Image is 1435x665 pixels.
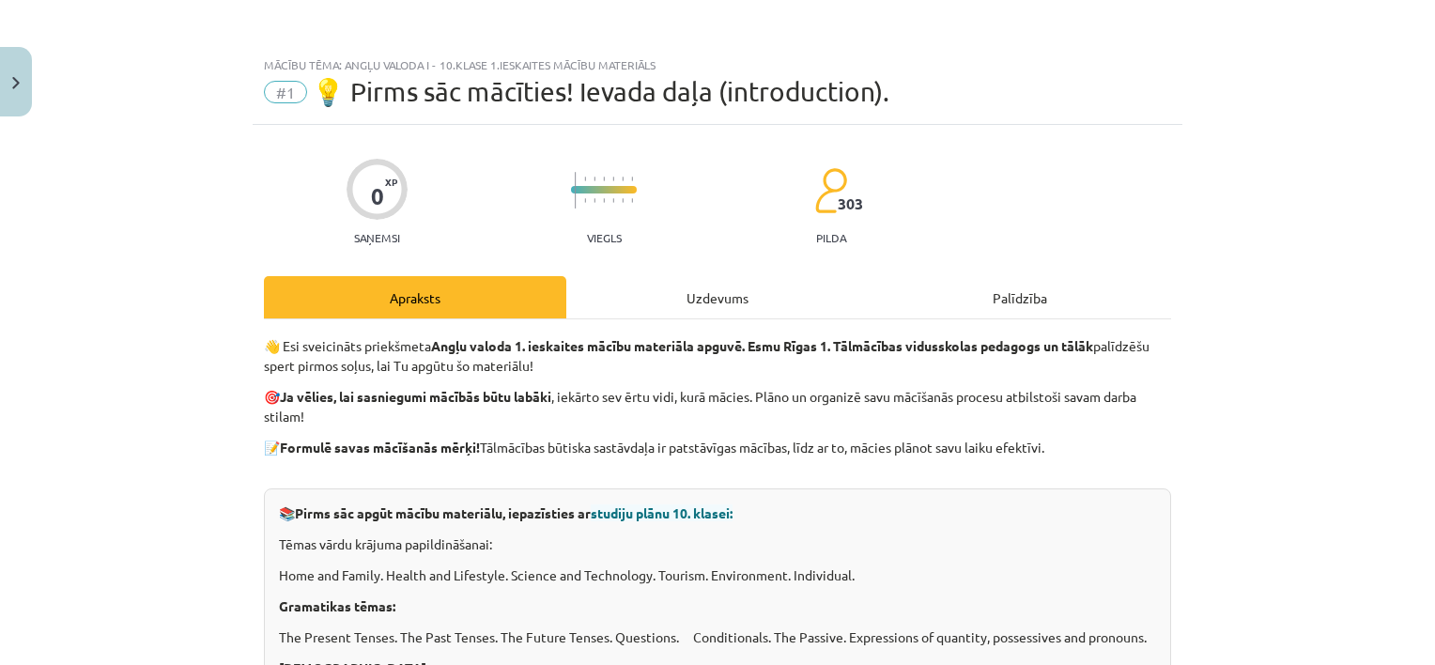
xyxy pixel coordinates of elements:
[631,177,633,181] img: icon-short-line-57e1e144782c952c97e751825c79c345078a6d821885a25fce030b3d8c18986b.svg
[12,77,20,89] img: icon-close-lesson-0947bae3869378f0d4975bcd49f059093ad1ed9edebbc8119c70593378902aed.svg
[264,387,1171,426] p: 🎯 , iekārto sev ērtu vidi, kurā mācies. Plāno un organizē savu mācīšanās procesu atbilstoši savam...
[280,388,551,405] strong: Ja vēlies, lai sasniegumi mācībās būtu labāki
[264,438,1171,477] p: 📝 Tālmācības būtiska sastāvdaļa ir patstāvīgas mācības, līdz ar to, mācies plānot savu laiku efek...
[264,336,1171,376] p: 👋 Esi sveicināts priekšmeta palīdzēšu spert pirmos soļus, lai Tu apgūtu šo materiālu!
[279,534,1156,554] p: Tēmas vārdu krājuma papildināšanai:
[264,58,1171,71] div: Mācību tēma: Angļu valoda i - 10.klase 1.ieskaites mācību materiāls
[385,177,397,187] span: XP
[264,81,307,103] span: #1
[584,177,586,181] img: icon-short-line-57e1e144782c952c97e751825c79c345078a6d821885a25fce030b3d8c18986b.svg
[838,195,863,212] span: 303
[575,172,577,209] img: icon-long-line-d9ea69661e0d244f92f715978eff75569469978d946b2353a9bb055b3ed8787d.svg
[591,504,733,521] span: studiju plānu 10. klasei:
[814,167,847,214] img: students-c634bb4e5e11cddfef0936a35e636f08e4e9abd3cc4e673bd6f9a4125e45ecb1.svg
[612,198,614,203] img: icon-short-line-57e1e144782c952c97e751825c79c345078a6d821885a25fce030b3d8c18986b.svg
[631,198,633,203] img: icon-short-line-57e1e144782c952c97e751825c79c345078a6d821885a25fce030b3d8c18986b.svg
[587,231,622,244] p: Viegls
[622,177,624,181] img: icon-short-line-57e1e144782c952c97e751825c79c345078a6d821885a25fce030b3d8c18986b.svg
[584,198,586,203] img: icon-short-line-57e1e144782c952c97e751825c79c345078a6d821885a25fce030b3d8c18986b.svg
[347,231,408,244] p: Saņemsi
[279,627,1156,647] p: The Present Tenses. The Past Tenses. The Future Tenses. Questions. Conditionals. The Passive. Exp...
[371,183,384,209] div: 0
[264,276,566,318] div: Apraksts
[869,276,1171,318] div: Palīdzība
[816,231,846,244] p: pilda
[594,198,595,203] img: icon-short-line-57e1e144782c952c97e751825c79c345078a6d821885a25fce030b3d8c18986b.svg
[431,337,1093,354] strong: Angļu valoda 1. ieskaites mācību materiāla apguvē. Esmu Rīgas 1. Tālmācības vidusskolas pedagogs ...
[566,276,869,318] div: Uzdevums
[295,504,733,521] strong: Pirms sāc apgūt mācību materiālu, iepazīsties ar
[594,177,595,181] img: icon-short-line-57e1e144782c952c97e751825c79c345078a6d821885a25fce030b3d8c18986b.svg
[280,439,480,456] strong: Formulē savas mācīšanās mērķi!
[603,177,605,181] img: icon-short-line-57e1e144782c952c97e751825c79c345078a6d821885a25fce030b3d8c18986b.svg
[279,565,1156,585] p: Home and Family. Health and Lifestyle. Science and Technology. Tourism. Environment. Individual.
[279,597,395,614] strong: Gramatikas tēmas:
[312,76,889,107] span: 💡 Pirms sāc mācīties! Ievada daļa (introduction).
[279,503,1156,523] p: 📚
[603,198,605,203] img: icon-short-line-57e1e144782c952c97e751825c79c345078a6d821885a25fce030b3d8c18986b.svg
[612,177,614,181] img: icon-short-line-57e1e144782c952c97e751825c79c345078a6d821885a25fce030b3d8c18986b.svg
[622,198,624,203] img: icon-short-line-57e1e144782c952c97e751825c79c345078a6d821885a25fce030b3d8c18986b.svg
